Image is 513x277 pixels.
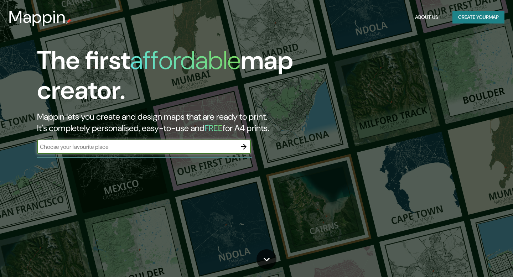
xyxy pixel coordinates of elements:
[204,122,223,134] h5: FREE
[37,46,294,111] h1: The first map creator.
[452,11,504,24] button: Create yourmap
[9,7,66,27] h3: Mappin
[37,143,237,151] input: Choose your favourite place
[66,19,72,24] img: mappin-pin
[412,11,441,24] button: About Us
[37,111,294,134] h2: Mappin lets you create and design maps that are ready to print. It's completely personalised, eas...
[130,44,241,77] h1: affordable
